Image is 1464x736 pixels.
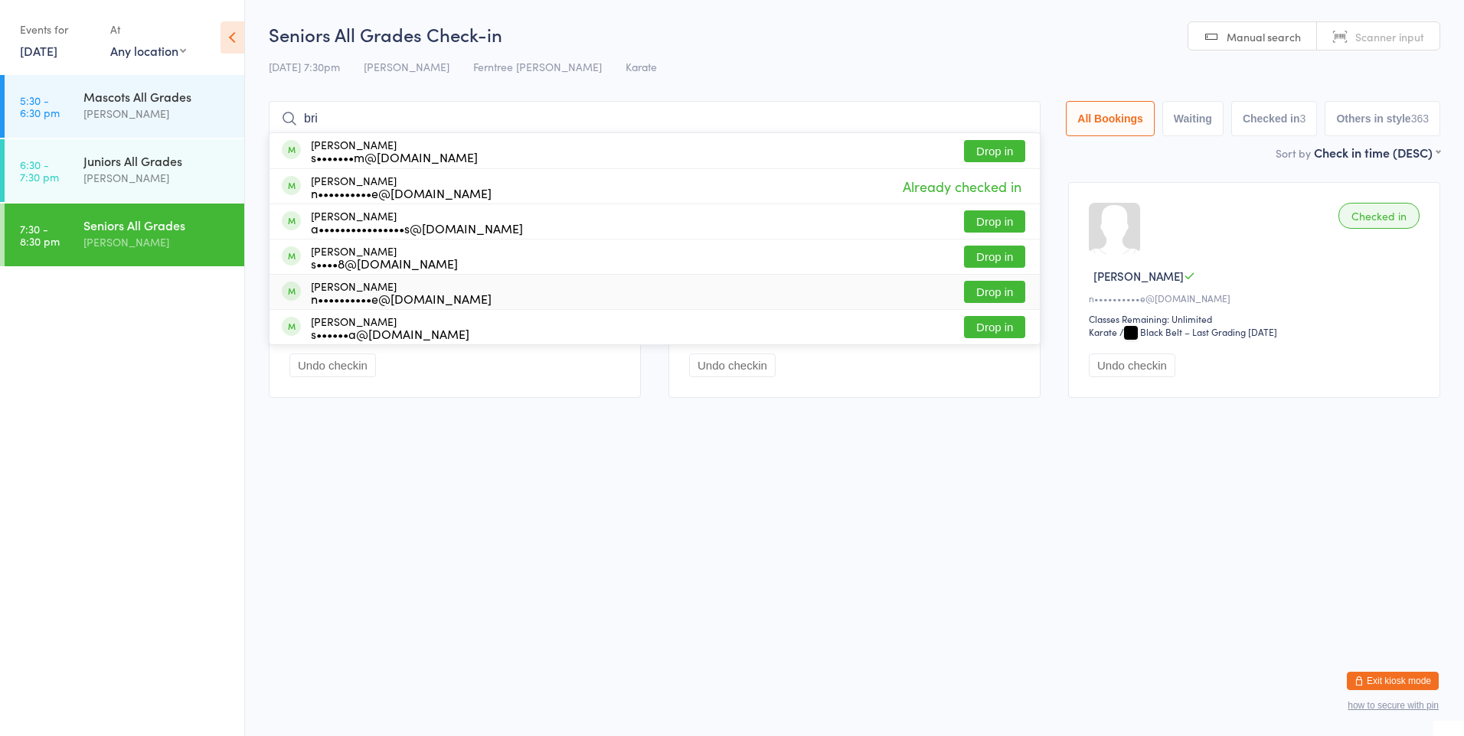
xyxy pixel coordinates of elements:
[311,138,478,163] div: [PERSON_NAME]
[20,94,60,119] time: 5:30 - 6:30 pm
[269,101,1041,136] input: Search
[311,210,523,234] div: [PERSON_NAME]
[1162,101,1224,136] button: Waiting
[311,174,492,199] div: [PERSON_NAME]
[20,17,95,42] div: Events for
[1119,325,1277,338] span: / Black Belt – Last Grading [DATE]
[1338,203,1420,229] div: Checked in
[1325,101,1440,136] button: Others in style363
[1089,325,1117,338] div: Karate
[1355,29,1424,44] span: Scanner input
[289,353,376,377] button: Undo checkin
[1348,700,1439,711] button: how to secure with pin
[311,151,478,163] div: s•••••••m@[DOMAIN_NAME]
[473,59,602,74] span: Ferntree [PERSON_NAME]
[269,21,1440,47] h2: Seniors All Grades Check-in
[1411,112,1429,125] div: 363
[689,353,776,377] button: Undo checkin
[83,152,231,169] div: Juniors All Grades
[964,246,1025,268] button: Drop in
[1276,145,1311,161] label: Sort by
[269,59,340,74] span: [DATE] 7:30pm
[1089,312,1424,325] div: Classes Remaining: Unlimited
[1314,144,1440,161] div: Check in time (DESC)
[311,245,458,269] div: [PERSON_NAME]
[5,139,244,202] a: 6:30 -7:30 pmJuniors All Grades[PERSON_NAME]
[1093,268,1184,284] span: [PERSON_NAME]
[20,223,60,247] time: 7:30 - 8:30 pm
[5,204,244,266] a: 7:30 -8:30 pmSeniors All Grades[PERSON_NAME]
[1089,291,1424,304] div: n••••••••••e@[DOMAIN_NAME]
[1066,101,1155,136] button: All Bookings
[1227,29,1301,44] span: Manual search
[964,281,1025,303] button: Drop in
[1231,101,1318,136] button: Checked in3
[110,17,186,42] div: At
[964,140,1025,162] button: Drop in
[1347,672,1439,690] button: Exit kiosk mode
[83,217,231,233] div: Seniors All Grades
[20,158,59,183] time: 6:30 - 7:30 pm
[964,210,1025,233] button: Drop in
[311,280,492,304] div: [PERSON_NAME]
[311,292,492,304] div: n••••••••••e@[DOMAIN_NAME]
[964,316,1025,338] button: Drop in
[899,173,1025,200] span: Already checked in
[311,222,523,234] div: a••••••••••••••••s@[DOMAIN_NAME]
[83,88,231,105] div: Mascots All Grades
[311,315,469,340] div: [PERSON_NAME]
[5,75,244,138] a: 5:30 -6:30 pmMascots All Grades[PERSON_NAME]
[311,327,469,340] div: s••••••a@[DOMAIN_NAME]
[83,169,231,187] div: [PERSON_NAME]
[626,59,657,74] span: Karate
[311,187,492,199] div: n••••••••••e@[DOMAIN_NAME]
[20,42,57,59] a: [DATE]
[83,233,231,251] div: [PERSON_NAME]
[83,105,231,122] div: [PERSON_NAME]
[1089,353,1175,377] button: Undo checkin
[110,42,186,59] div: Any location
[311,257,458,269] div: s••••8@[DOMAIN_NAME]
[364,59,449,74] span: [PERSON_NAME]
[1300,112,1306,125] div: 3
